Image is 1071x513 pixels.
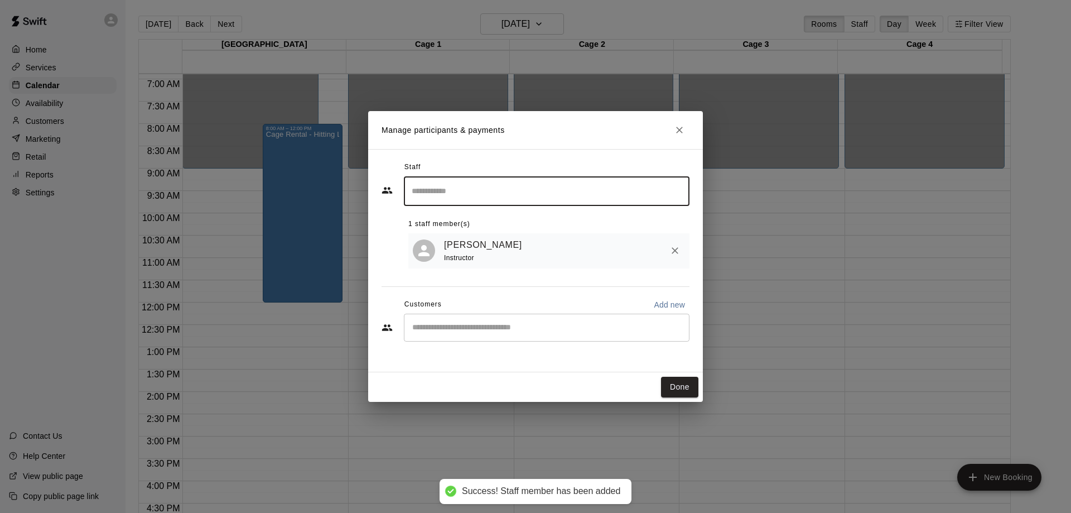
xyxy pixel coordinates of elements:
button: Done [661,377,698,397]
span: Staff [404,159,421,176]
p: Add new [654,299,685,310]
p: Manage participants & payments [382,124,505,136]
div: Start typing to search customers... [404,314,689,342]
span: Instructor [444,254,474,262]
svg: Staff [382,185,393,196]
div: Success! Staff member has been added [462,486,620,497]
span: 1 staff member(s) [408,215,470,233]
button: Add new [649,296,689,314]
span: Customers [404,296,442,314]
button: Remove [665,241,685,261]
a: [PERSON_NAME] [444,238,522,252]
div: Search staff [404,176,689,206]
svg: Customers [382,322,393,333]
div: Justin Pannell [413,239,435,262]
button: Close [669,120,689,140]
